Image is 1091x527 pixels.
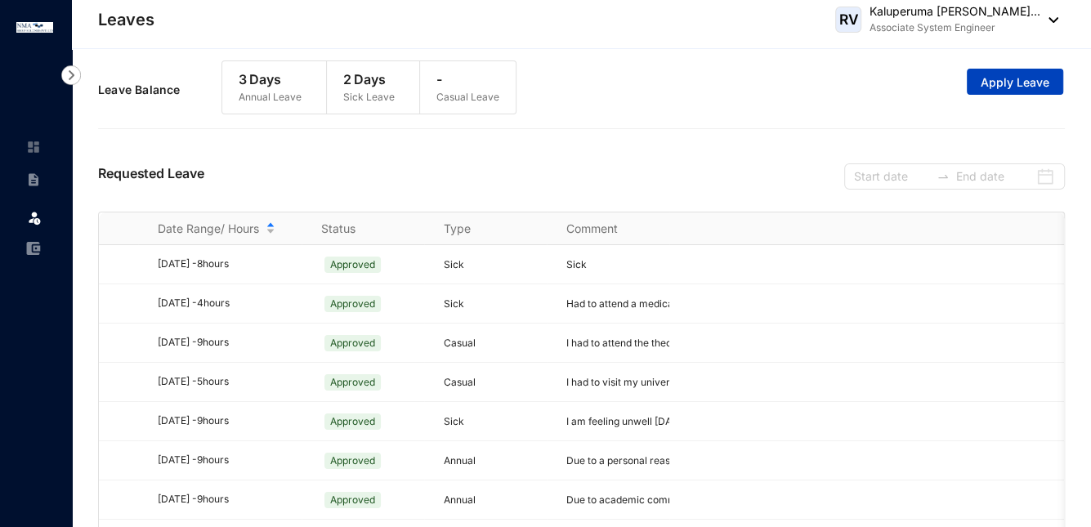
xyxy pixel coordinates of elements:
[436,69,499,89] p: -
[26,209,42,226] img: leave.99b8a76c7fa76a53782d.svg
[98,82,221,98] p: Leave Balance
[937,170,950,183] span: swap-right
[566,454,682,467] span: Due to a personal reason
[937,170,950,183] span: to
[436,89,499,105] p: Casual Leave
[26,241,41,256] img: expense-unselected.2edcf0507c847f3e9e96.svg
[566,258,587,270] span: Sick
[444,374,547,391] p: Casual
[239,69,302,89] p: 3 Days
[444,492,547,508] p: Annual
[444,453,547,469] p: Annual
[98,8,154,31] p: Leaves
[967,69,1063,95] button: Apply Leave
[956,167,1032,185] input: End date
[566,415,909,427] span: I am feeling unwell [DATE] due to a sore throat. Kindly consider this matter.
[324,413,381,430] span: Approved
[302,212,424,245] th: Status
[566,337,1031,349] span: I had to attend the theory examination for my driving license which was held in [GEOGRAPHIC_DATA]
[566,297,1068,310] span: Had to attend a medical appointment for my driving license [DATE]. Kindly approve my half day lea...
[98,163,204,190] p: Requested Leave
[158,492,302,507] div: [DATE] - 9 hours
[566,494,711,506] span: Due to academic commitments
[26,172,41,187] img: contract-unselected.99e2b2107c0a7dd48938.svg
[324,453,381,469] span: Approved
[158,374,302,390] div: [DATE] - 5 hours
[870,3,1040,20] p: Kaluperuma [PERSON_NAME]...
[324,257,381,273] span: Approved
[838,12,858,26] span: RV
[158,453,302,468] div: [DATE] - 9 hours
[16,22,53,33] img: logo
[26,140,41,154] img: home-unselected.a29eae3204392db15eaf.svg
[566,376,911,388] span: I had to visit my university to discuss a 4yr 2nd semester registration issue.
[870,20,1040,36] p: Associate System Engineer
[13,163,52,196] li: Contracts
[324,335,381,351] span: Approved
[239,89,302,105] p: Annual Leave
[324,492,381,508] span: Approved
[444,413,547,430] p: Sick
[324,374,381,391] span: Approved
[13,232,52,265] li: Expenses
[1040,17,1058,23] img: dropdown-black.8e83cc76930a90b1a4fdb6d089b7bf3a.svg
[343,69,395,89] p: 2 Days
[158,413,302,429] div: [DATE] - 9 hours
[158,335,302,351] div: [DATE] - 9 hours
[158,296,302,311] div: [DATE] - 4 hours
[424,212,547,245] th: Type
[854,167,930,185] input: Start date
[158,221,259,237] span: Date Range/ Hours
[61,65,81,85] img: nav-icon-right.af6afadce00d159da59955279c43614e.svg
[444,257,547,273] p: Sick
[547,212,669,245] th: Comment
[324,296,381,312] span: Approved
[13,131,52,163] li: Home
[343,89,395,105] p: Sick Leave
[444,335,547,351] p: Casual
[981,74,1049,91] span: Apply Leave
[444,296,547,312] p: Sick
[158,257,302,272] div: [DATE] - 8 hours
